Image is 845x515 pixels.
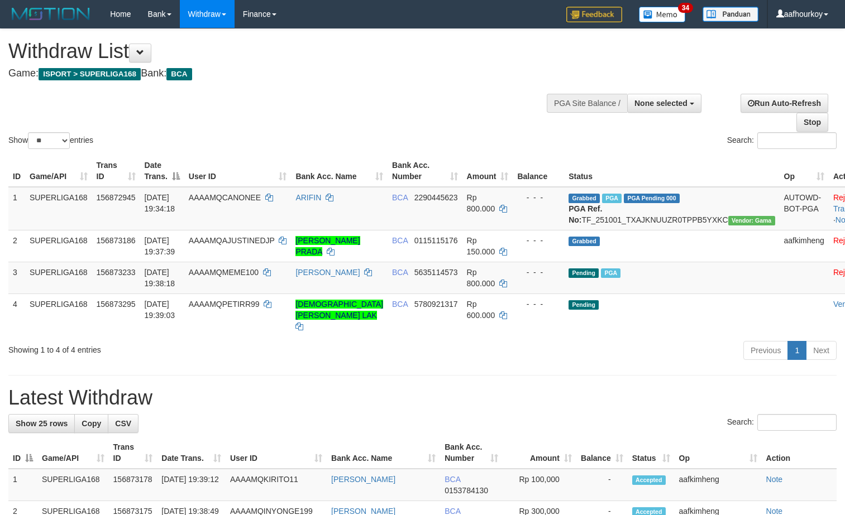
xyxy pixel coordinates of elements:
[97,236,136,245] span: 156873186
[97,300,136,309] span: 156873295
[92,155,140,187] th: Trans ID: activate to sort column ascending
[8,469,37,501] td: 1
[392,268,408,277] span: BCA
[639,7,686,22] img: Button%20Memo.svg
[8,414,75,433] a: Show 25 rows
[569,300,599,310] span: Pending
[602,194,622,203] span: Marked by aafchhiseyha
[757,414,837,431] input: Search:
[8,293,25,336] td: 4
[25,155,92,187] th: Game/API: activate to sort column ascending
[780,230,829,262] td: aafkimheng
[189,236,275,245] span: AAAAMQAJUSTINEDJP
[566,7,622,22] img: Feedback.jpg
[8,340,343,355] div: Showing 1 to 4 of 4 entries
[8,132,93,149] label: Show entries
[8,6,93,22] img: MOTION_logo.png
[8,68,552,79] h4: Game: Bank:
[414,193,458,202] span: Copy 2290445623 to clipboard
[392,300,408,309] span: BCA
[37,437,109,469] th: Game/API: activate to sort column ascending
[145,268,175,288] span: [DATE] 19:38:18
[295,300,383,320] a: [DEMOGRAPHIC_DATA][PERSON_NAME] LAK
[727,132,837,149] label: Search:
[766,475,783,484] a: Note
[757,132,837,149] input: Search:
[796,113,828,132] a: Stop
[445,486,488,495] span: Copy 0153784130 to clipboard
[115,419,131,428] span: CSV
[576,469,628,501] td: -
[295,236,360,256] a: [PERSON_NAME] PRADA
[8,155,25,187] th: ID
[166,68,192,80] span: BCA
[517,235,560,246] div: - - -
[414,300,458,309] span: Copy 5780921317 to clipboard
[25,262,92,293] td: SUPERLIGA168
[8,230,25,262] td: 2
[74,414,108,433] a: Copy
[806,341,837,360] a: Next
[189,300,260,309] span: AAAAMQPETIRR99
[145,193,175,213] span: [DATE] 19:34:18
[627,94,701,113] button: None selected
[226,469,327,501] td: AAAAMQKIRITO11
[467,193,495,213] span: Rp 800.000
[564,155,779,187] th: Status
[703,7,758,22] img: panduan.png
[25,293,92,336] td: SUPERLIGA168
[189,268,259,277] span: AAAAMQMEME100
[503,469,576,501] td: Rp 100,000
[569,194,600,203] span: Grabbed
[16,419,68,428] span: Show 25 rows
[462,155,513,187] th: Amount: activate to sort column ascending
[743,341,788,360] a: Previous
[184,155,292,187] th: User ID: activate to sort column ascending
[445,475,460,484] span: BCA
[634,99,688,108] span: None selected
[327,437,440,469] th: Bank Acc. Name: activate to sort column ascending
[628,437,675,469] th: Status: activate to sort column ascending
[569,268,599,278] span: Pending
[678,3,693,13] span: 34
[295,193,321,202] a: ARIFIN
[632,475,666,485] span: Accepted
[392,236,408,245] span: BCA
[25,187,92,230] td: SUPERLIGA168
[414,268,458,277] span: Copy 5635114573 to clipboard
[675,437,762,469] th: Op: activate to sort column ascending
[780,187,829,230] td: AUTOWD-BOT-PGA
[513,155,564,187] th: Balance
[517,299,560,310] div: - - -
[331,475,395,484] a: [PERSON_NAME]
[601,268,620,278] span: Marked by aafchhiseyha
[157,437,226,469] th: Date Trans.: activate to sort column ascending
[140,155,184,187] th: Date Trans.: activate to sort column descending
[37,469,109,501] td: SUPERLIGA168
[564,187,779,230] td: TF_251001_TXAJKNUUZR0TPPB5YXKC
[440,437,503,469] th: Bank Acc. Number: activate to sort column ascending
[467,268,495,288] span: Rp 800.000
[8,262,25,293] td: 3
[109,437,157,469] th: Trans ID: activate to sort column ascending
[145,236,175,256] span: [DATE] 19:37:39
[109,469,157,501] td: 156873178
[189,193,261,202] span: AAAAMQCANONEE
[392,193,408,202] span: BCA
[569,237,600,246] span: Grabbed
[108,414,139,433] a: CSV
[388,155,462,187] th: Bank Acc. Number: activate to sort column ascending
[295,268,360,277] a: [PERSON_NAME]
[780,155,829,187] th: Op: activate to sort column ascending
[8,187,25,230] td: 1
[762,437,837,469] th: Action
[547,94,627,113] div: PGA Site Balance /
[82,419,101,428] span: Copy
[39,68,141,80] span: ISPORT > SUPERLIGA168
[517,192,560,203] div: - - -
[25,230,92,262] td: SUPERLIGA168
[675,469,762,501] td: aafkimheng
[787,341,806,360] a: 1
[8,387,837,409] h1: Latest Withdraw
[145,300,175,320] span: [DATE] 19:39:03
